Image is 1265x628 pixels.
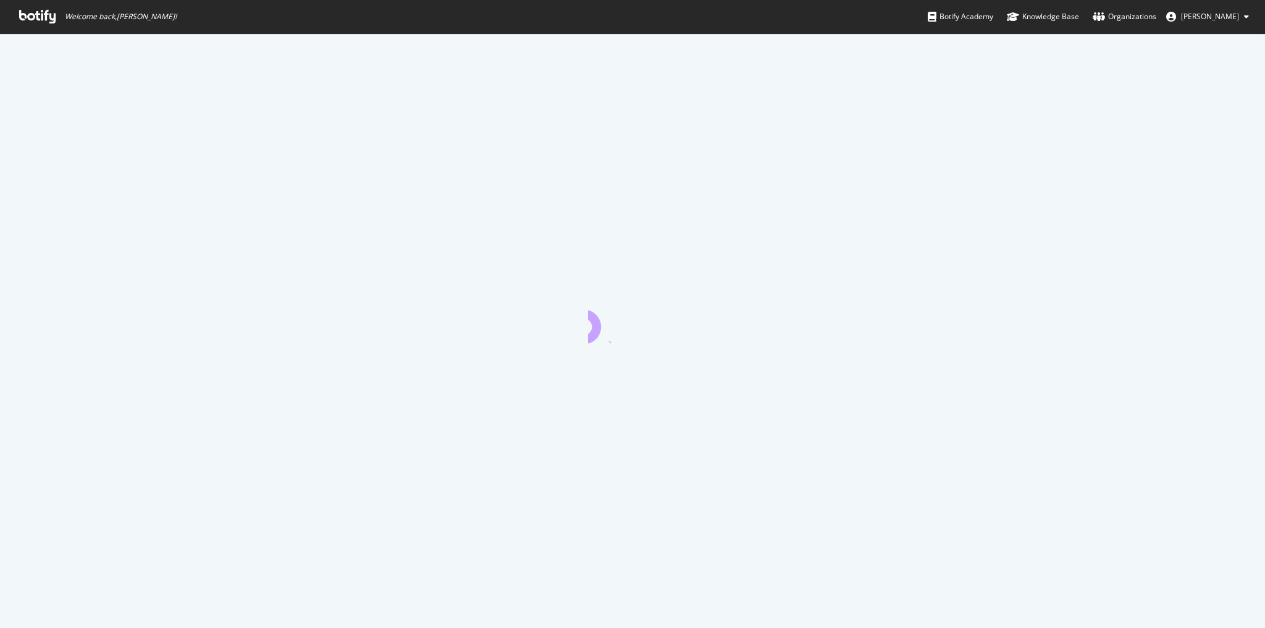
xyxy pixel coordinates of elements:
[1156,7,1259,27] button: [PERSON_NAME]
[1181,11,1239,22] span: Hemanth Thota
[928,10,993,23] div: Botify Academy
[1093,10,1156,23] div: Organizations
[588,299,677,343] div: animation
[65,12,177,22] span: Welcome back, [PERSON_NAME] !
[1007,10,1079,23] div: Knowledge Base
